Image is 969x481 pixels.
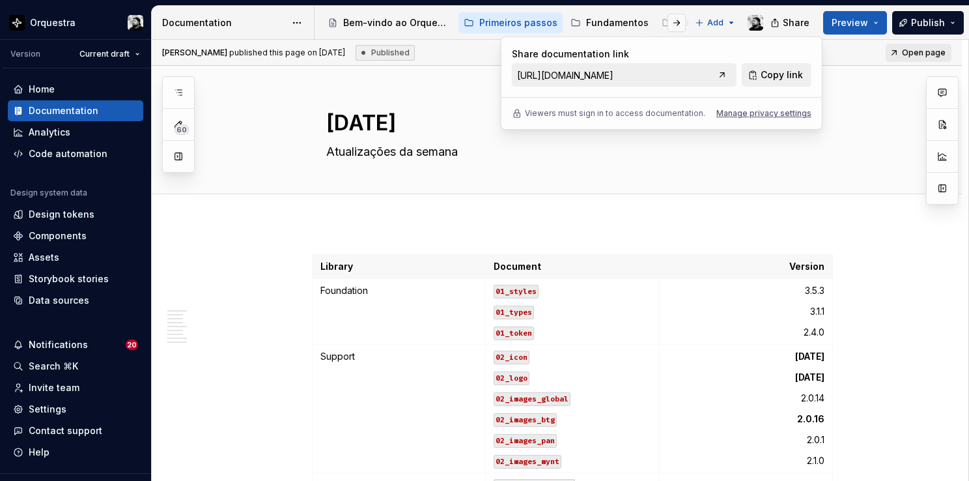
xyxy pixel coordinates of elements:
a: Assets [8,247,143,268]
span: 20 [126,340,138,350]
a: Home [8,79,143,100]
a: Components [8,226,143,246]
p: 2.1.0 [667,454,824,467]
strong: [DATE] [795,351,824,362]
button: Publish [892,11,964,35]
div: Notifications [29,338,88,351]
p: Version [667,260,824,273]
span: Current draft [79,49,130,59]
button: Current draft [74,45,146,63]
a: Analytics [8,122,143,143]
span: Open page [902,48,946,58]
a: Settings [8,399,143,420]
p: Library [320,260,477,273]
div: Components [29,229,87,242]
img: Lucas Angelo Marim [748,15,763,31]
div: Search ⌘K [29,360,78,373]
textarea: [DATE] [324,108,816,139]
a: Fundamentos [565,12,654,33]
button: Share [764,11,818,35]
textarea: Atualizações da semana [324,141,816,162]
div: Data sources [29,294,89,307]
a: Primeiros passos [458,12,563,33]
span: Share [783,16,809,29]
code: 02_images_btg [494,413,557,427]
button: Add [691,14,740,32]
div: Fundamentos [586,16,649,29]
code: 01_styles [494,285,539,299]
a: Documentation [8,100,143,121]
div: Code automation [29,147,107,160]
a: Design tokens [8,204,143,225]
code: 02_images_global [494,392,570,406]
strong: 2.0.16 [797,413,824,424]
span: published this page on [DATE] [162,48,345,58]
button: Manage privacy settings [716,108,811,119]
div: Help [29,446,49,459]
p: 2.4.0 [667,326,824,339]
p: Foundation [320,284,477,297]
code: 01_types [494,306,534,319]
p: Viewers must sign in to access documentation. [525,108,705,119]
span: Add [707,18,723,28]
img: 2d16a307-6340-4442-b48d-ad77c5bc40e7.png [9,15,25,31]
div: Storybook stories [29,272,109,285]
div: Design system data [10,188,87,198]
span: 60 [175,124,189,135]
span: Copy link [761,68,803,81]
p: Support [320,350,477,363]
button: Notifications20 [8,334,143,355]
button: Help [8,442,143,463]
button: OrquestraLucas Angelo Marim [3,8,148,36]
a: Invite team [8,377,143,398]
span: Publish [911,16,945,29]
button: Search ⌘K [8,356,143,377]
div: Bem-vindo ao Orquestra! [343,16,451,29]
p: Share documentation link [512,48,737,61]
a: Open page [886,44,951,62]
code: 02_images_mynt [494,455,561,469]
div: Published [356,45,415,61]
div: Primeiros passos [479,16,557,29]
div: Design tokens [29,208,94,221]
a: Data sources [8,290,143,311]
button: Copy link [742,63,811,87]
p: 2.0.14 [667,392,824,405]
div: Home [29,83,55,96]
div: Orquestra [30,16,76,29]
span: Preview [832,16,868,29]
a: Storybook stories [8,269,143,289]
div: Page tree [322,10,688,36]
div: Documentation [162,16,285,29]
strong: [DATE] [795,372,824,383]
div: Contact support [29,424,102,437]
button: Contact support [8,420,143,441]
img: Lucas Angelo Marim [128,15,143,31]
p: 3.5.3 [667,284,824,297]
div: Documentation [29,104,98,117]
p: Document [494,260,651,273]
code: 02_logo [494,372,529,385]
span: [PERSON_NAME] [162,48,227,57]
code: 01_token [494,327,534,340]
button: Preview [823,11,887,35]
code: 02_images_pan [494,434,557,448]
div: Assets [29,251,59,264]
div: Analytics [29,126,70,139]
code: 02_icon [494,351,529,364]
a: Bem-vindo ao Orquestra! [322,12,456,33]
a: Code automation [8,143,143,164]
p: 3.1.1 [667,305,824,318]
p: 2.0.1 [667,433,824,446]
div: Invite team [29,381,79,394]
div: Settings [29,403,66,416]
div: Version [10,49,40,59]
